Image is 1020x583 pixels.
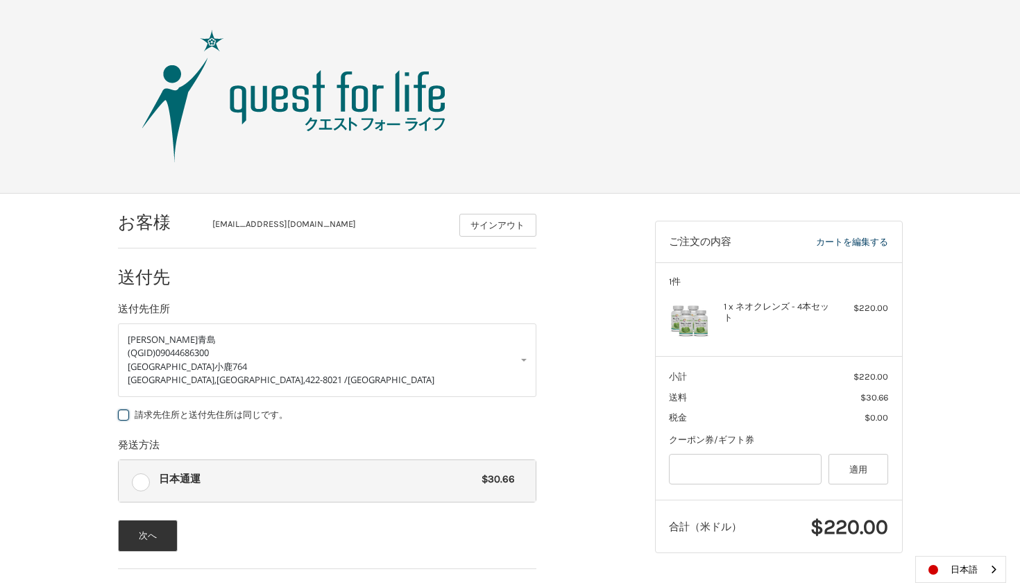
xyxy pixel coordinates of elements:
span: 日本通運 [159,471,475,487]
span: 送料 [669,392,687,403]
div: [EMAIL_ADDRESS][DOMAIN_NAME] [212,217,445,237]
span: $0.00 [865,412,888,423]
label: 請求先住所と送付先住所は同じです。 [118,409,536,421]
span: [GEOGRAPHIC_DATA], [128,373,216,386]
img: クエスト・グループ [121,27,468,166]
input: Gift Certificate or Coupon Code [669,454,822,485]
div: クーポン券/ギフト券 [669,433,888,447]
aside: Language selected: 日本語 [915,556,1006,583]
span: 09044686300 [155,346,209,359]
legend: 送付先住所 [118,301,170,323]
button: サインアウト [459,214,536,237]
span: 税金 [669,412,687,423]
span: 合計（米ドル） [669,521,742,533]
a: Enter or select a different address [118,323,536,397]
div: $220.00 [833,301,888,315]
h3: 1件 [669,276,888,287]
span: [GEOGRAPHIC_DATA]小鹿764 [128,360,247,373]
a: カートを編集する [771,235,888,249]
button: 次へ [118,520,178,552]
span: $220.00 [810,514,888,539]
span: 青島 [198,333,216,346]
span: [GEOGRAPHIC_DATA] [348,373,434,386]
h4: 1 x ネオクレンズ - 4本セット [724,301,830,324]
span: $220.00 [853,371,888,382]
span: [GEOGRAPHIC_DATA], [216,373,305,386]
span: $30.66 [860,392,888,403]
div: Language [915,556,1006,583]
span: [PERSON_NAME] [128,333,198,346]
a: 日本語 [916,557,1005,582]
button: 適用 [828,454,889,485]
legend: 発送方法 [118,437,160,459]
span: $30.66 [475,471,516,487]
h2: 送付先 [118,267,199,288]
span: (QGID) [128,346,155,359]
span: 422-8021 / [305,373,348,386]
h3: ご注文の内容 [669,235,771,249]
h2: お客様 [118,212,199,233]
span: 小計 [669,371,687,382]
